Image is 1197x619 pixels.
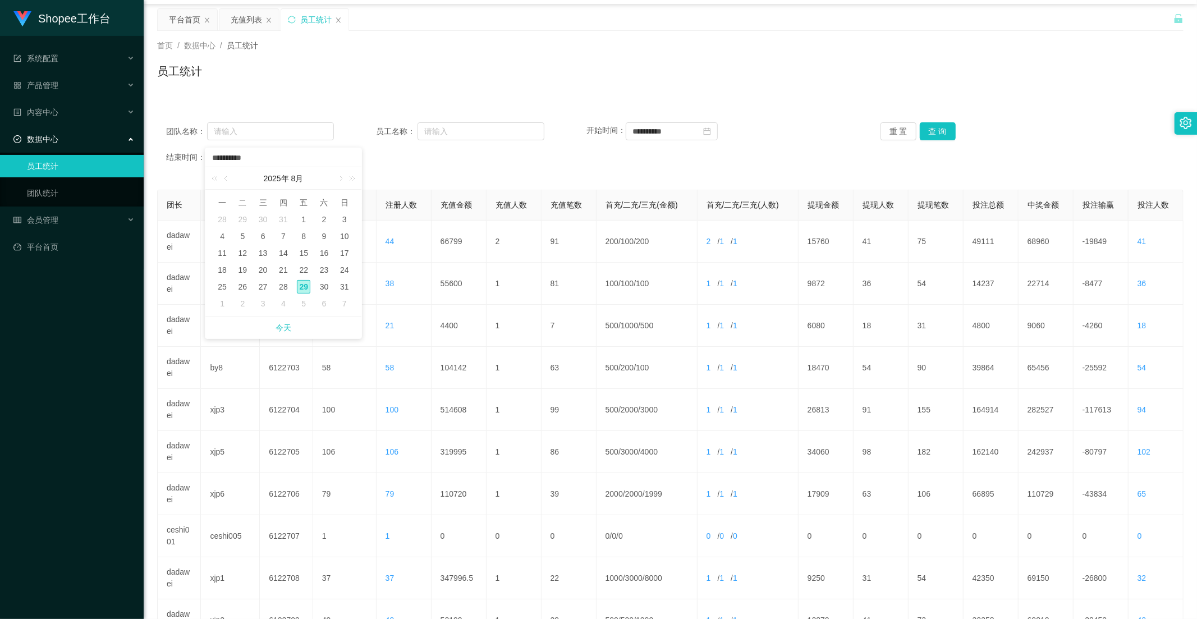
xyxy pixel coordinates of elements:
td: 36 [854,263,909,305]
span: 投注输赢 [1083,200,1114,209]
span: 100 [386,405,398,414]
td: 81 [542,263,597,305]
th: 周三 [253,194,273,211]
td: 86 [542,431,597,473]
div: 4 [215,230,229,243]
td: 91 [542,221,597,263]
td: 110720 [432,473,487,515]
span: 100 [621,237,634,246]
td: 1 [487,347,542,389]
td: 2025年8月17日 [334,245,355,262]
span: 1 [733,363,737,372]
td: 2025年8月5日 [232,228,253,245]
span: 六 [314,198,334,208]
span: 中奖金额 [1028,200,1059,209]
td: 6122704 [260,389,313,431]
td: 91 [854,389,909,431]
span: 员工名称： [376,126,417,137]
td: / / [698,221,799,263]
span: 员工统计 [227,41,258,50]
td: 2025年7月29日 [232,211,253,228]
div: 7 [277,230,290,243]
div: 1 [297,213,310,226]
td: 22714 [1019,263,1074,305]
td: 34060 [799,431,854,473]
span: 1 [733,279,737,288]
span: 1 [719,237,724,246]
a: 2025年 [263,167,290,190]
span: 提现人数 [863,200,894,209]
i: 图标: close [335,17,342,24]
div: 22 [297,263,310,277]
span: 四 [273,198,293,208]
span: 44 [386,237,395,246]
div: 21 [277,263,290,277]
span: 系统配置 [13,54,58,63]
td: 68960 [1019,221,1074,263]
span: 团队名称： [166,126,207,137]
div: 平台首页 [169,9,200,30]
a: 员工统计 [27,155,135,177]
td: 99 [542,389,597,431]
td: 75 [909,221,964,263]
td: -80797 [1074,431,1129,473]
span: 200 [621,363,634,372]
td: dadawei [158,389,201,431]
div: 29 [236,213,249,226]
td: 2025年8月8日 [293,228,314,245]
td: 162140 [964,431,1019,473]
td: dadawei [158,431,201,473]
td: / / [698,389,799,431]
td: 18470 [799,347,854,389]
i: 图标: close [265,17,272,24]
td: 2025年8月4日 [212,228,232,245]
i: 图标: calendar [703,127,711,135]
td: / / [698,263,799,305]
td: 2025年9月4日 [273,295,293,312]
td: 6122706 [260,473,313,515]
span: 1 [707,321,711,330]
td: by5 [201,221,260,263]
button: 查 询 [920,122,956,140]
span: 100 [621,279,634,288]
div: 4 [277,297,290,310]
td: 2025年7月30日 [253,211,273,228]
span: 注册人数 [386,200,417,209]
td: / / [597,221,698,263]
span: 开始时间： [586,126,626,135]
td: by7 [201,305,260,347]
td: 2025年8月23日 [314,262,334,278]
div: 30 [256,213,270,226]
td: 63 [542,347,597,389]
td: 2025年8月15日 [293,245,314,262]
span: 1 [707,447,711,456]
td: 2025年7月31日 [273,211,293,228]
span: 41 [1138,237,1146,246]
td: 2025年9月2日 [232,295,253,312]
div: 3 [256,297,270,310]
a: 下一年 (Control键加右方向键) [343,167,357,190]
span: 1 [707,279,711,288]
td: 39 [542,473,597,515]
span: 1 [733,237,737,246]
i: 图标: appstore-o [13,81,21,89]
div: 28 [215,213,229,226]
td: 2025年8月10日 [334,228,355,245]
td: 2025年8月3日 [334,211,355,228]
input: 请输入 [207,122,334,140]
span: 1 [719,405,724,414]
div: 9 [318,230,331,243]
td: / / [698,305,799,347]
td: 9872 [799,263,854,305]
td: 182 [909,431,964,473]
td: 2025年8月16日 [314,245,334,262]
span: 500 [606,405,618,414]
td: 31 [909,305,964,347]
span: 1 [733,321,737,330]
th: 周四 [273,194,293,211]
td: 2025年8月7日 [273,228,293,245]
td: 14237 [964,263,1019,305]
div: 26 [236,280,249,294]
span: 1000 [621,321,638,330]
td: 2 [487,221,542,263]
